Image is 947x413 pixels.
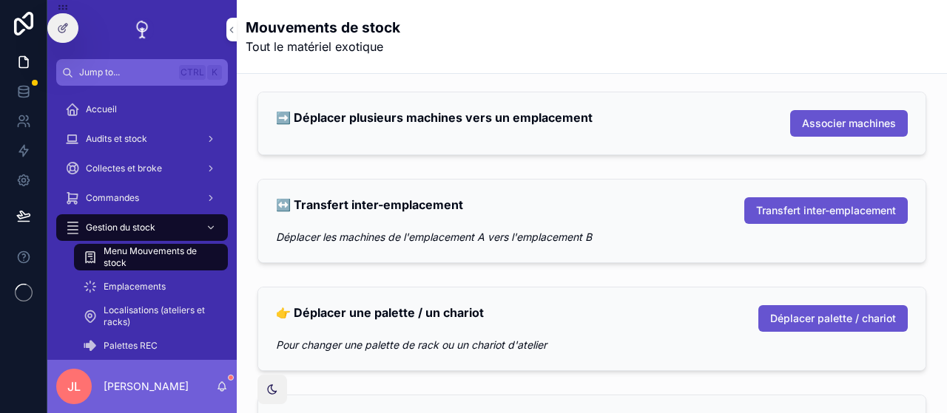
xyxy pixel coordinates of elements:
p: [PERSON_NAME] [104,379,189,394]
h2: ↔️ Transfert inter-emplacement [276,197,463,213]
span: Tout le matériel exotique [246,38,400,55]
img: App logo [130,18,154,41]
h1: Mouvements de stock [246,18,400,38]
a: Commandes [56,185,228,211]
span: Gestion du stock [86,222,155,233]
span: Commandes [86,192,139,204]
span: Localisations (ateliers et racks) [104,304,213,328]
button: Déplacer palette / chariot [758,305,908,332]
span: K [209,66,220,78]
span: Déplacer palette / chariot [770,311,896,326]
span: Ctrl [179,65,206,80]
h2: ➡️ Déplacer plusieurs machines vers un emplacement [276,110,593,126]
span: Associer machines [802,116,896,131]
em: Déplacer les machines de l'emplacement A vers l'emplacement B [276,231,592,243]
a: Menu Mouvements de stock [74,244,228,270]
span: Accueil [86,103,117,115]
a: Gestion du stock [56,214,228,241]
span: Collectes et broke [86,163,162,174]
button: Transfert inter-emplacement [744,197,908,224]
span: Menu Mouvements de stock [104,245,213,269]
span: JL [67,378,81,395]
a: Emplacements [74,273,228,300]
span: Jump to... [79,66,173,78]
a: Palettes REC [74,332,228,359]
span: Transfert inter-emplacement [756,203,896,218]
span: Emplacements [104,281,166,293]
a: Localisations (ateliers et racks) [74,303,228,330]
a: Accueil [56,96,228,123]
span: Palettes REC [104,340,158,352]
button: Associer machines [790,110,908,137]
span: Audits et stock [86,133,147,145]
a: Collectes et broke [56,155,228,182]
a: Audits et stock [56,126,228,152]
em: Pour changer une palette de rack ou un chariot d'atelier [276,338,547,351]
div: scrollable content [47,86,237,360]
button: Jump to...CtrlK [56,59,228,86]
h2: 👉 Déplacer une palette / un chariot [276,305,484,321]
